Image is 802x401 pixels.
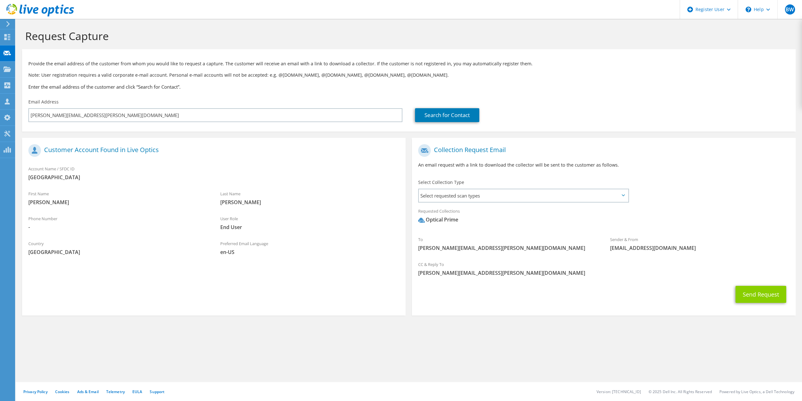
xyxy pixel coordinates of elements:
[415,108,479,122] a: Search for Contact
[610,245,789,251] span: [EMAIL_ADDRESS][DOMAIN_NAME]
[220,224,400,231] span: End User
[22,212,214,234] div: Phone Number
[418,245,597,251] span: [PERSON_NAME][EMAIL_ADDRESS][PERSON_NAME][DOMAIN_NAME]
[28,83,789,90] h3: Enter the email address of the customer and click “Search for Contact”.
[55,389,70,394] a: Cookies
[28,199,208,206] span: [PERSON_NAME]
[604,233,796,255] div: Sender & From
[77,389,99,394] a: Ads & Email
[22,237,214,259] div: Country
[28,72,789,79] p: Note: User registration requires a valid corporate e-mail account. Personal e-mail accounts will ...
[28,144,396,157] h1: Customer Account Found in Live Optics
[418,144,786,157] h1: Collection Request Email
[28,60,789,67] p: Provide the email address of the customer from whom you would like to request a capture. The cust...
[412,204,795,230] div: Requested Collections
[220,199,400,206] span: [PERSON_NAME]
[214,237,406,259] div: Preferred Email Language
[106,389,125,394] a: Telemetry
[412,233,604,255] div: To
[719,389,794,394] li: Powered by Live Optics, a Dell Technology
[214,187,406,209] div: Last Name
[736,286,786,303] button: Send Request
[649,389,712,394] li: © 2025 Dell Inc. All Rights Reserved
[28,249,208,256] span: [GEOGRAPHIC_DATA]
[28,99,59,105] label: Email Address
[746,7,751,12] svg: \n
[25,29,789,43] h1: Request Capture
[150,389,164,394] a: Support
[418,269,789,276] span: [PERSON_NAME][EMAIL_ADDRESS][PERSON_NAME][DOMAIN_NAME]
[132,389,142,394] a: EULA
[418,216,458,223] div: Optical Prime
[220,249,400,256] span: en-US
[22,162,406,184] div: Account Name / SFDC ID
[23,389,48,394] a: Privacy Policy
[597,389,641,394] li: Version: [TECHNICAL_ID]
[22,187,214,209] div: First Name
[419,189,628,202] span: Select requested scan types
[785,4,795,15] span: BW
[28,174,399,181] span: [GEOGRAPHIC_DATA]
[412,258,795,280] div: CC & Reply To
[418,179,464,186] label: Select Collection Type
[418,162,789,168] p: An email request with a link to download the collector will be sent to the customer as follows.
[214,212,406,234] div: User Role
[28,224,208,231] span: -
